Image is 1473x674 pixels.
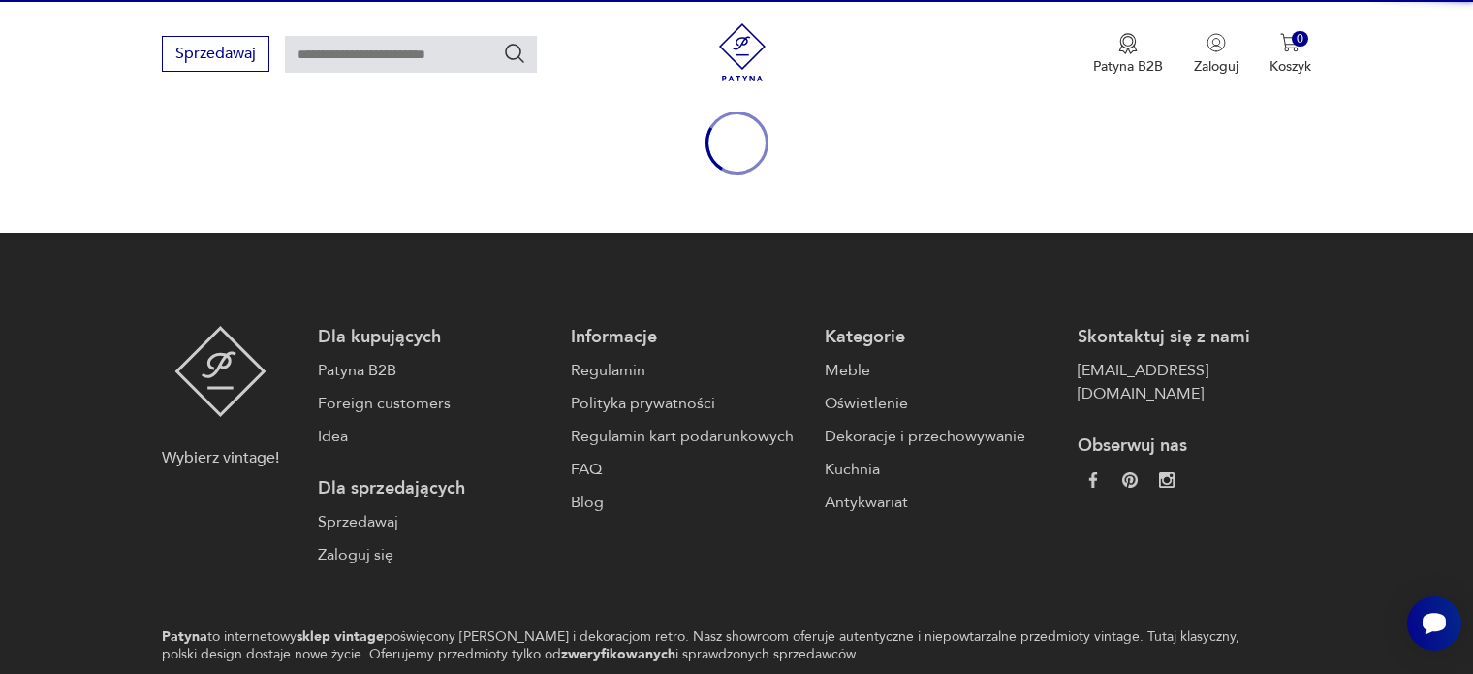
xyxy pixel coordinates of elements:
[318,510,551,533] a: Sprzedawaj
[1269,33,1311,76] button: 0Koszyk
[1292,31,1308,48] div: 0
[571,491,804,514] a: Blog
[162,36,269,72] button: Sprzedawaj
[1280,33,1300,52] img: Ikona koszyka
[1159,472,1175,488] img: c2fd9cf7f39615d9d6839a72ae8e59e5.webp
[318,425,551,448] a: Idea
[561,645,675,663] strong: zweryfikowanych
[174,326,266,417] img: Patyna - sklep z meblami i dekoracjami vintage
[318,326,551,349] p: Dla kupujących
[825,458,1058,481] a: Kuchnia
[162,446,279,469] p: Wybierz vintage!
[162,628,1243,663] p: to internetowy poświęcony [PERSON_NAME] i dekoracjom retro. Nasz showroom oferuje autentyczne i n...
[1078,359,1311,405] a: [EMAIL_ADDRESS][DOMAIN_NAME]
[503,42,526,65] button: Szukaj
[162,627,207,646] strong: Patyna
[1207,33,1226,52] img: Ikonka użytkownika
[1122,472,1138,488] img: 37d27d81a828e637adc9f9cb2e3d3a8a.webp
[1194,57,1238,76] p: Zaloguj
[318,477,551,500] p: Dla sprzedających
[825,392,1058,415] a: Oświetlenie
[825,491,1058,514] a: Antykwariat
[571,326,804,349] p: Informacje
[571,392,804,415] a: Polityka prywatności
[318,543,551,566] a: Zaloguj się
[162,48,269,62] a: Sprzedawaj
[1093,33,1163,76] button: Patyna B2B
[318,359,551,382] a: Patyna B2B
[1078,434,1311,458] p: Obserwuj nas
[825,425,1058,448] a: Dekoracje i przechowywanie
[571,359,804,382] a: Regulamin
[1078,326,1311,349] p: Skontaktuj się z nami
[1407,596,1461,651] iframe: Smartsupp widget button
[825,326,1058,349] p: Kategorie
[571,458,804,481] a: FAQ
[825,359,1058,382] a: Meble
[1085,472,1101,488] img: da9060093f698e4c3cedc1453eec5031.webp
[1093,33,1163,76] a: Ikona medaluPatyna B2B
[1194,33,1238,76] button: Zaloguj
[1269,57,1311,76] p: Koszyk
[1118,33,1138,54] img: Ikona medalu
[297,627,384,646] strong: sklep vintage
[1093,57,1163,76] p: Patyna B2B
[318,392,551,415] a: Foreign customers
[713,23,771,81] img: Patyna - sklep z meblami i dekoracjami vintage
[571,425,804,448] a: Regulamin kart podarunkowych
